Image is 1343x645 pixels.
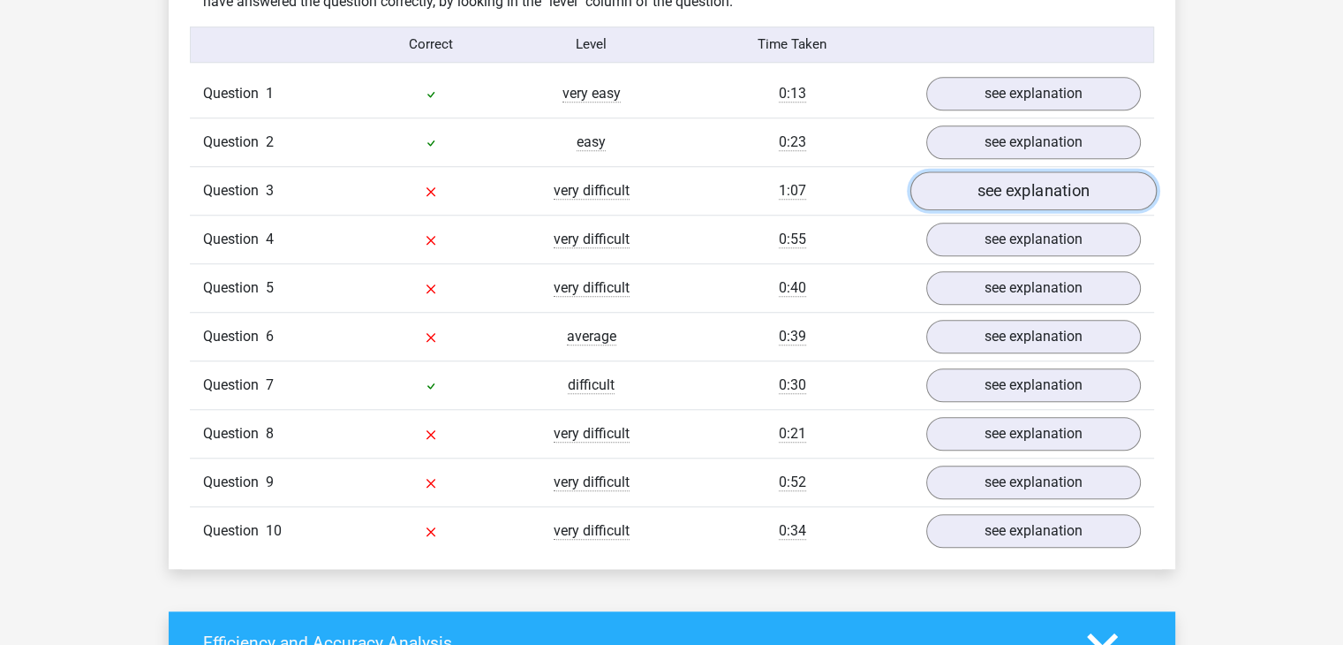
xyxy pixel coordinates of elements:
[926,320,1141,353] a: see explanation
[926,223,1141,256] a: see explanation
[266,279,274,296] span: 5
[554,182,630,200] span: very difficult
[926,417,1141,451] a: see explanation
[266,522,282,539] span: 10
[779,425,806,443] span: 0:21
[266,474,274,490] span: 9
[779,474,806,491] span: 0:52
[203,83,266,104] span: Question
[926,368,1141,402] a: see explanation
[203,375,266,396] span: Question
[554,522,630,540] span: very difficult
[926,77,1141,110] a: see explanation
[203,180,266,201] span: Question
[554,474,630,491] span: very difficult
[203,423,266,444] span: Question
[266,328,274,345] span: 6
[511,34,672,55] div: Level
[562,85,621,102] span: very easy
[909,171,1156,210] a: see explanation
[577,133,606,151] span: easy
[926,125,1141,159] a: see explanation
[203,472,266,493] span: Question
[266,231,274,247] span: 4
[926,514,1141,548] a: see explanation
[203,132,266,153] span: Question
[266,182,274,199] span: 3
[779,182,806,200] span: 1:07
[203,326,266,347] span: Question
[266,376,274,393] span: 7
[568,376,615,394] span: difficult
[567,328,616,345] span: average
[203,229,266,250] span: Question
[926,271,1141,305] a: see explanation
[779,376,806,394] span: 0:30
[779,133,806,151] span: 0:23
[266,85,274,102] span: 1
[554,279,630,297] span: very difficult
[203,520,266,542] span: Question
[671,34,912,55] div: Time Taken
[779,85,806,102] span: 0:13
[266,425,274,442] span: 8
[779,522,806,540] span: 0:34
[351,34,511,55] div: Correct
[266,133,274,150] span: 2
[779,328,806,345] span: 0:39
[554,425,630,443] span: very difficult
[203,277,266,299] span: Question
[554,231,630,248] span: very difficult
[779,231,806,248] span: 0:55
[926,466,1141,499] a: see explanation
[779,279,806,297] span: 0:40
